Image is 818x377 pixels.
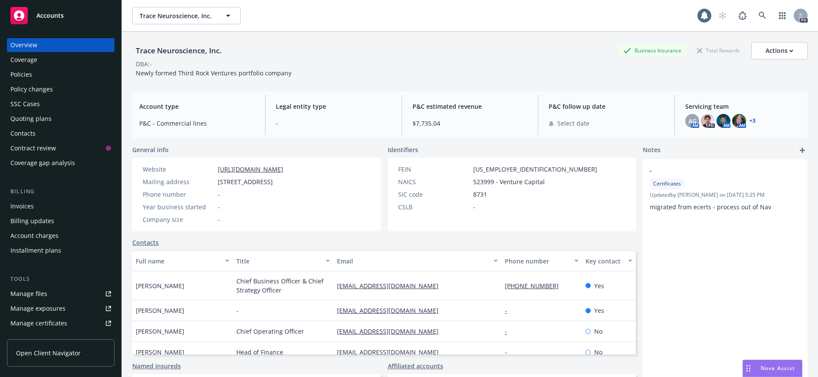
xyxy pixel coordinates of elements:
[10,82,53,96] div: Policy changes
[7,127,115,140] a: Contacts
[139,102,255,111] span: Account type
[766,42,793,59] div: Actions
[797,145,808,156] a: add
[337,348,445,356] a: [EMAIL_ADDRESS][DOMAIN_NAME]
[136,257,220,266] div: Full name
[7,82,115,96] a: Policy changes
[653,180,681,188] span: Certificates
[7,3,115,28] a: Accounts
[643,159,808,218] div: -CertificatesUpdatedby [PERSON_NAME] on [DATE] 5:25 PMmigrated from ecerts - process out of Nav
[7,275,115,283] div: Tools
[10,68,32,81] div: Policies
[412,119,528,128] span: $7,735.04
[136,327,184,336] span: [PERSON_NAME]
[398,190,470,199] div: SIC code
[10,141,56,155] div: Contract review
[749,118,756,123] a: +3
[10,331,51,345] div: Manage BORs
[594,281,604,290] span: Yes
[143,190,214,199] div: Phone number
[218,202,220,211] span: -
[10,199,34,213] div: Invoices
[732,114,746,128] img: photo
[7,112,115,126] a: Quoting plans
[337,282,445,290] a: [EMAIL_ADDRESS][DOMAIN_NAME]
[594,306,604,315] span: Yes
[619,45,686,56] div: Business Insurance
[743,360,802,377] button: Nova Assist
[714,7,731,24] a: Start snowing
[473,202,475,211] span: -
[276,102,391,111] span: Legal entity type
[276,119,391,128] span: -
[218,215,220,224] span: -
[688,117,697,126] span: AG
[236,257,321,266] div: Title
[136,59,152,68] div: DBA: -
[10,38,37,52] div: Overview
[10,156,75,170] div: Coverage gap analysis
[10,97,40,111] div: SSC Cases
[7,287,115,301] a: Manage files
[7,214,115,228] a: Billing updates
[7,38,115,52] a: Overview
[132,145,169,154] span: General info
[132,7,241,24] button: Trace Neuroscience, Inc.
[398,177,470,186] div: NAICS
[505,348,514,356] a: -
[10,302,65,315] div: Manage exposures
[139,119,255,128] span: P&C - Commercial lines
[218,177,273,186] span: [STREET_ADDRESS]
[10,112,52,126] div: Quoting plans
[582,250,636,271] button: Key contact
[16,348,81,357] span: Open Client Navigator
[594,327,602,336] span: No
[7,68,115,81] a: Policies
[7,53,115,67] a: Coverage
[594,348,602,357] span: No
[140,11,215,20] span: Trace Neuroscience, Inc.
[701,114,715,128] img: photo
[136,348,184,357] span: [PERSON_NAME]
[143,165,214,174] div: Website
[473,177,545,186] span: 523999 - Venture Capital
[412,102,528,111] span: P&C estimated revenue
[7,331,115,345] a: Manage BORs
[132,361,181,370] a: Named insureds
[505,327,514,335] a: -
[7,244,115,257] a: Installment plans
[236,327,304,336] span: Chief Operating Officer
[7,187,115,196] div: Billing
[36,12,64,19] span: Accounts
[743,360,754,377] div: Drag to move
[7,302,115,315] a: Manage exposures
[505,257,569,266] div: Phone number
[586,257,623,266] div: Key contact
[7,97,115,111] a: SSC Cases
[337,306,445,315] a: [EMAIL_ADDRESS][DOMAIN_NAME]
[10,287,47,301] div: Manage files
[334,250,501,271] button: Email
[132,45,225,56] div: Trace Neuroscience, Inc.
[557,119,589,128] span: Select date
[10,316,67,330] div: Manage certificates
[774,7,791,24] a: Switch app
[236,306,239,315] span: -
[143,177,214,186] div: Mailing address
[7,199,115,213] a: Invoices
[7,316,115,330] a: Manage certificates
[398,202,470,211] div: CSLB
[473,190,487,199] span: 8731
[7,229,115,243] a: Account charges
[650,166,778,175] span: -
[10,229,59,243] div: Account charges
[761,364,795,372] span: Nova Assist
[751,42,808,59] button: Actions
[501,250,582,271] button: Phone number
[754,7,771,24] a: Search
[643,145,661,156] span: Notes
[233,250,334,271] button: Title
[549,102,664,111] span: P&C follow up date
[236,276,330,295] span: Chief Business Officer & Chief Strategy Officer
